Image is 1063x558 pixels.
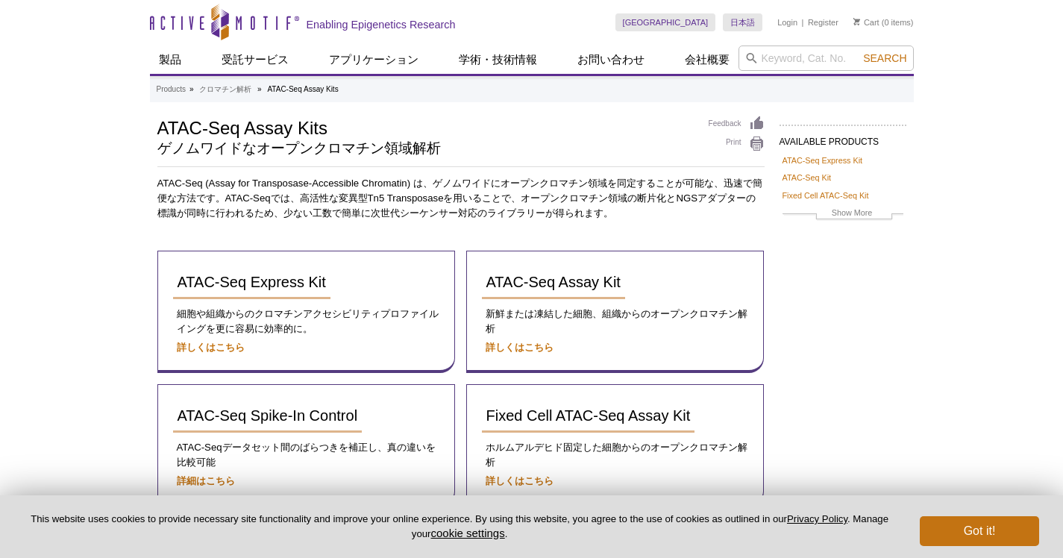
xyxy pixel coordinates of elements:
[150,46,190,74] a: 製品
[853,18,860,25] img: Your Cart
[780,125,906,151] h2: AVAILABLE PRODUCTS
[486,274,621,290] span: ATAC-Seq Assay Kit
[157,176,765,221] p: ATAC-Seq (Assay for Transposase-Accessible Chromatin) は、ゲノムワイドにオープンクロマチン領域を同定することが可能な、迅速で簡便な方法です。...
[173,266,330,299] a: ATAC-Seq Express Kit
[723,13,762,31] a: 日本語
[709,136,765,152] a: Print
[482,266,625,299] a: ATAC-Seq Assay Kit
[320,46,427,74] a: アプリケーション
[177,475,235,486] a: 詳細はこちら
[486,407,691,424] span: Fixed Cell ATAC-Seq Assay Kit
[257,85,262,93] li: »
[173,307,439,336] p: 細胞や組織からのクロマチンアクセシビリティプロファイルイングを更に容易に効率的に。
[482,440,748,470] p: ホルムアルデヒド固定した細胞からのオープンクロマチン解析
[676,46,739,74] a: 会社概要
[482,400,695,433] a: Fixed Cell ATAC-Seq Assay Kit
[920,516,1039,546] button: Got it!
[783,189,869,202] a: Fixed Cell ATAC-Seq Kit
[808,17,838,28] a: Register
[173,440,439,470] p: ATAC-Seqデータセット間のばらつきを補正し、真の違いを比較可能
[615,13,716,31] a: [GEOGRAPHIC_DATA]
[157,83,186,96] a: Products
[859,51,911,65] button: Search
[777,17,797,28] a: Login
[853,17,879,28] a: Cart
[267,85,338,93] li: ATAC-Seq Assay Kits
[178,274,326,290] span: ATAC-Seq Express Kit
[482,307,748,336] p: 新鮮または凍結した細胞、組織からのオープンクロマチン解析
[307,18,456,31] h2: Enabling Epigenetics Research
[486,342,554,353] a: 詳しくはこちら
[863,52,906,64] span: Search
[486,475,554,486] a: 詳しくはこちら
[783,154,863,167] a: ATAC-Seq Express Kit
[24,512,895,541] p: This website uses cookies to provide necessary site functionality and improve your online experie...
[853,13,914,31] li: (0 items)
[178,407,358,424] span: ATAC-Seq Spike-In Control
[157,142,694,155] h2: ゲノムワイドなオープンクロマチン領域解析
[787,513,847,524] a: Privacy Policy
[709,116,765,132] a: Feedback
[783,171,832,184] a: ATAC-Seq Kit
[177,342,245,353] a: 詳しくはこちら
[213,46,298,74] a: 受託サービス
[568,46,653,74] a: お問い合わせ
[157,116,694,138] h1: ATAC-Seq Assay Kits
[199,83,251,96] a: クロマチン解析
[173,400,363,433] a: ATAC-Seq Spike-In Control
[783,206,903,223] a: Show More
[430,527,504,539] button: cookie settings
[450,46,546,74] a: 学術・技術情報
[189,85,194,93] li: »
[739,46,914,71] input: Keyword, Cat. No.
[802,13,804,31] li: |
